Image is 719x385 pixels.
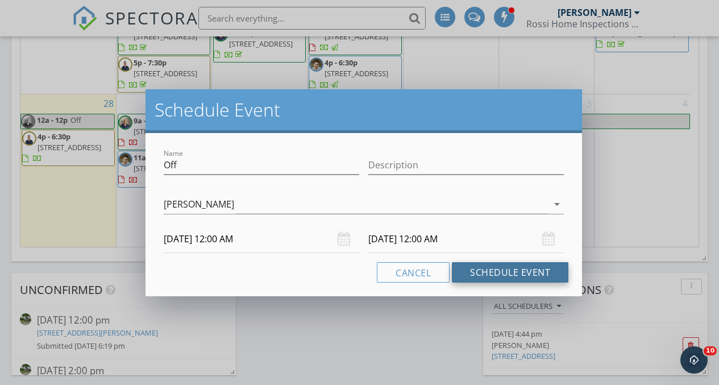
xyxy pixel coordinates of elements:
h2: Schedule Event [155,98,573,121]
button: Schedule Event [452,262,568,283]
span: 10 [704,346,717,355]
iframe: Intercom live chat [680,346,708,374]
input: Select date [368,225,564,253]
input: Select date [164,225,359,253]
div: [PERSON_NAME] [164,199,234,209]
button: Cancel [377,262,450,283]
i: arrow_drop_down [550,197,564,211]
